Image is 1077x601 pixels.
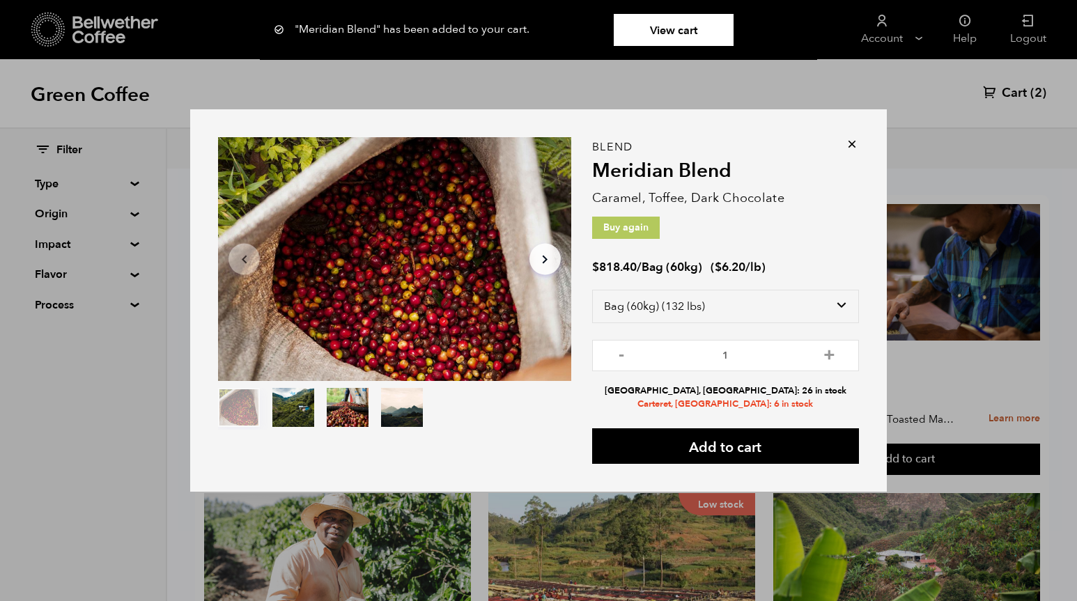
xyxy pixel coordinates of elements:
[592,189,859,208] p: Caramel, Toffee, Dark Chocolate
[745,259,761,275] span: /lb
[592,384,859,398] li: [GEOGRAPHIC_DATA], [GEOGRAPHIC_DATA]: 26 in stock
[715,259,722,275] span: $
[592,259,637,275] bdi: 818.40
[592,259,599,275] span: $
[821,347,838,361] button: +
[711,259,766,275] span: ( )
[715,259,745,275] bdi: 6.20
[592,217,660,239] p: Buy again
[592,428,859,464] button: Add to cart
[592,398,859,411] li: Carteret, [GEOGRAPHIC_DATA]: 6 in stock
[613,347,630,361] button: -
[642,259,702,275] span: Bag (60kg)
[637,259,642,275] span: /
[592,159,859,183] h2: Meridian Blend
